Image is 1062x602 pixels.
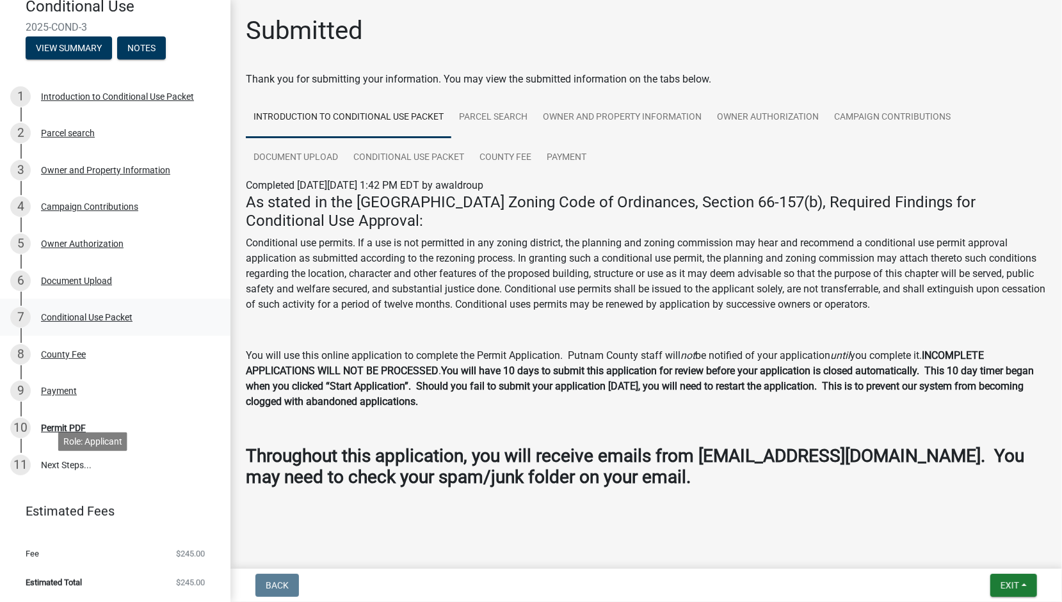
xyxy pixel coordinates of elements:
[255,574,299,597] button: Back
[246,235,1047,312] p: Conditional use permits. If a use is not permitted in any zoning district, the planning and zonin...
[709,97,826,138] a: Owner Authorization
[41,386,77,395] div: Payment
[41,129,95,138] div: Parcel search
[41,276,112,285] div: Document Upload
[176,550,205,558] span: $245.00
[246,179,483,191] span: Completed [DATE][DATE] 1:42 PM EDT by awaldroup
[246,348,1047,409] p: You will use this online application to complete the Permit Application. Putnam County staff will...
[535,97,709,138] a: Owner and Property Information
[41,350,86,359] div: County Fee
[10,418,31,438] div: 10
[246,138,346,178] a: Document Upload
[10,234,31,254] div: 5
[41,313,133,322] div: Conditional Use Packet
[26,21,205,33] span: 2025-COND-3
[1001,580,1019,590] span: Exit
[990,574,1037,597] button: Exit
[10,381,31,401] div: 9
[826,97,958,138] a: Campaign Contributions
[246,97,451,138] a: Introduction to Conditional Use Packet
[246,72,1047,87] div: Thank you for submitting your information. You may view the submitted information on the tabs below.
[246,445,1024,488] strong: Throughout this application, you will receive emails from [EMAIL_ADDRESS][DOMAIN_NAME]. You may n...
[41,424,86,432] div: Permit PDF
[26,44,112,54] wm-modal-confirm: Summary
[10,160,31,180] div: 3
[246,349,984,377] strong: INCOMPLETE APPLICATIONS WILL NOT BE PROCESSED
[10,307,31,328] div: 7
[539,138,594,178] a: Payment
[176,578,205,587] span: $245.00
[58,377,127,396] div: Role: Applicant
[58,432,127,451] div: Role: Applicant
[680,349,695,361] i: not
[41,202,138,211] div: Campaign Contributions
[41,239,124,248] div: Owner Authorization
[10,271,31,291] div: 6
[10,86,31,107] div: 1
[26,550,39,558] span: Fee
[10,123,31,143] div: 2
[10,344,31,365] div: 8
[26,36,112,59] button: View Summary
[472,138,539,178] a: County Fee
[117,44,166,54] wm-modal-confirm: Notes
[246,15,363,46] h1: Submitted
[41,92,194,101] div: Introduction to Conditional Use Packet
[10,196,31,217] div: 4
[26,578,82,587] span: Estimated Total
[346,138,472,178] a: Conditional Use Packet
[10,455,31,475] div: 11
[246,365,1034,408] strong: You will have 10 days to submit this application for review before your application is closed aut...
[117,36,166,59] button: Notes
[451,97,535,138] a: Parcel search
[10,498,210,524] a: Estimated Fees
[41,166,170,175] div: Owner and Property Information
[266,580,289,590] span: Back
[246,193,1047,230] h4: As stated in the [GEOGRAPHIC_DATA] Zoning Code of Ordinances, Section 66-157(b), Required Finding...
[830,349,850,361] i: until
